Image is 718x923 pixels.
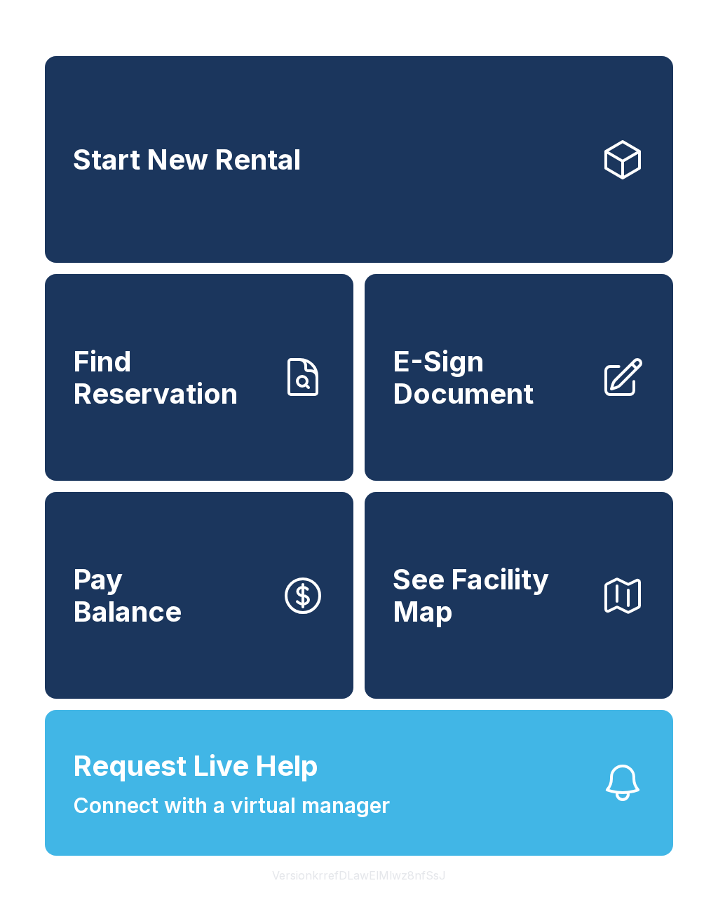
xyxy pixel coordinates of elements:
[45,710,673,856] button: Request Live HelpConnect with a virtual manager
[261,856,457,895] button: VersionkrrefDLawElMlwz8nfSsJ
[365,492,673,699] button: See Facility Map
[73,563,182,627] span: Pay Balance
[73,144,301,176] span: Start New Rental
[393,563,589,627] span: See Facility Map
[73,790,390,821] span: Connect with a virtual manager
[45,274,353,481] a: Find Reservation
[365,274,673,481] a: E-Sign Document
[45,56,673,263] a: Start New Rental
[73,346,269,409] span: Find Reservation
[73,745,318,787] span: Request Live Help
[393,346,589,409] span: E-Sign Document
[45,492,353,699] button: PayBalance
